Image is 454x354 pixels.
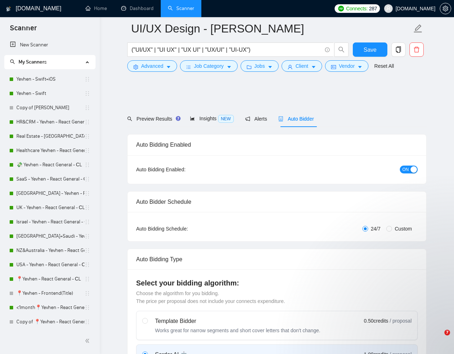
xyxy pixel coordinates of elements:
[278,116,283,121] span: robot
[84,276,90,282] span: holder
[16,315,84,329] a: Copy of 📍Yevhen - React General - СL
[4,201,95,215] li: UK - Yevhen - React General - СL
[357,64,362,70] span: caret-down
[409,42,424,57] button: delete
[4,243,95,258] li: NZ&Australia - Yevhen - React General - СL
[4,101,95,115] li: Copy of Yevhen - Swift
[374,62,394,70] a: Reset All
[86,5,107,11] a: homeHome
[4,315,95,329] li: Copy of 📍Yevhen - React General - СL
[84,105,90,111] span: holder
[16,129,84,143] a: Real Estate - [GEOGRAPHIC_DATA] - React General - СL
[84,76,90,82] span: holder
[133,64,138,70] span: setting
[288,64,293,70] span: user
[4,286,95,300] li: 📍Yevhen - Frontend(Title)
[16,172,84,186] a: SaaS - Yevhen - React General - СL
[84,133,90,139] span: holder
[155,327,320,334] div: Works great for narrow segments and short cover letters that don't change.
[190,116,233,121] span: Insights
[84,162,90,168] span: holder
[131,45,322,54] input: Search Freelance Jobs...
[440,6,451,11] a: setting
[19,59,47,65] span: My Scanners
[413,24,423,33] span: edit
[16,258,84,272] a: USA - Yevhen - React General - СL
[369,5,377,12] span: 287
[247,64,252,70] span: folder
[84,319,90,325] span: holder
[84,205,90,211] span: holder
[334,42,349,57] button: search
[16,101,84,115] a: Copy of [PERSON_NAME]
[295,62,308,70] span: Client
[227,64,232,70] span: caret-down
[392,46,405,53] span: copy
[84,219,90,225] span: holder
[6,3,11,15] img: logo
[410,46,423,53] span: delete
[16,72,84,86] a: Yevhen - Swift+iOS
[141,62,163,70] span: Advanced
[16,300,84,315] a: <1month📍Yevhen - React General - СL
[16,186,84,201] a: [GEOGRAPHIC_DATA] - Yevhen - React General - СL
[136,278,418,288] h4: Select your bidding algorithm:
[4,129,95,143] li: Real Estate - Yevhen - React General - СL
[190,116,195,121] span: area-chart
[16,243,84,258] a: NZ&Australia - Yevhen - React General - СL
[4,172,95,186] li: SaaS - Yevhen - React General - СL
[84,119,90,125] span: holder
[4,229,95,243] li: UAE+Saudi - Yevhen - React General - СL
[136,135,418,155] div: Auto Bidding Enabled
[84,290,90,296] span: holder
[430,330,447,347] iframe: Intercom live chat
[346,5,367,12] span: Connects:
[4,186,95,201] li: Switzerland - Yevhen - React General - СL
[218,115,234,123] span: NEW
[136,225,230,233] div: Auto Bidding Schedule:
[168,5,194,11] a: searchScanner
[282,60,322,72] button: userClientcaret-down
[10,59,15,64] span: search
[338,6,344,11] img: upwork-logo.png
[386,6,391,11] span: user
[16,201,84,215] a: UK - Yevhen - React General - СL
[444,330,450,335] span: 7
[84,191,90,196] span: holder
[268,64,273,70] span: caret-down
[335,46,348,53] span: search
[339,62,355,70] span: Vendor
[245,116,267,122] span: Alerts
[402,166,409,173] span: ON
[10,59,47,65] span: My Scanners
[391,42,406,57] button: copy
[16,86,84,101] a: Yevhen - Swift
[278,116,314,122] span: Auto Bidder
[4,86,95,101] li: Yevhen - Swift
[368,225,383,233] span: 24/7
[254,62,265,70] span: Jobs
[16,215,84,229] a: Israel - Yevhen - React General - СL
[4,272,95,286] li: 📍Yevhen - React General - СL
[331,64,336,70] span: idcard
[363,45,376,54] span: Save
[4,72,95,86] li: Yevhen - Swift+iOS
[166,64,171,70] span: caret-down
[392,225,415,233] span: Custom
[121,5,154,11] a: dashboardDashboard
[4,143,95,158] li: Healthcare Yevhen - React General - СL
[136,290,285,304] span: Choose the algorithm for you bidding. The price per proposal does not include your connects expen...
[136,249,418,269] div: Auto Bidding Type
[16,158,84,172] a: 💸 Yevhen - React General - СL
[194,62,223,70] span: Job Category
[84,248,90,253] span: holder
[4,38,95,52] li: New Scanner
[16,143,84,158] a: Healthcare Yevhen - React General - СL
[4,158,95,172] li: 💸 Yevhen - React General - СL
[353,42,387,57] button: Save
[16,272,84,286] a: 📍Yevhen - React General - СL
[127,116,132,121] span: search
[325,47,330,52] span: info-circle
[245,116,250,121] span: notification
